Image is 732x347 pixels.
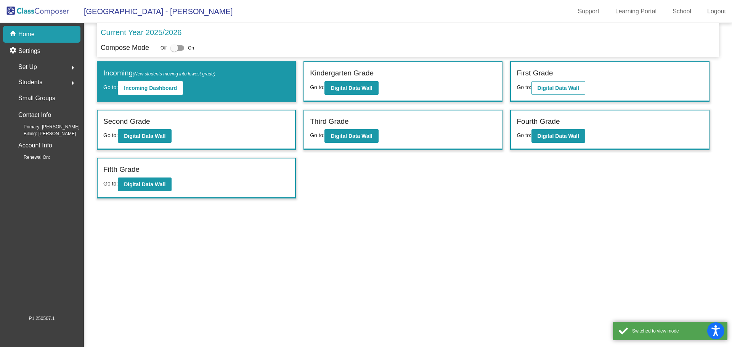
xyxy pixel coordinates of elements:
[517,132,531,138] span: Go to:
[103,181,118,187] span: Go to:
[101,43,149,53] p: Compose Mode
[324,81,378,95] button: Digital Data Wall
[310,132,324,138] span: Go to:
[118,177,172,191] button: Digital Data Wall
[538,133,579,139] b: Digital Data Wall
[531,129,585,143] button: Digital Data Wall
[331,85,372,91] b: Digital Data Wall
[18,46,40,56] p: Settings
[538,85,579,91] b: Digital Data Wall
[18,77,42,88] span: Students
[103,84,118,90] span: Go to:
[103,164,140,175] label: Fifth Grade
[161,45,167,51] span: Off
[517,68,553,79] label: First Grade
[76,5,233,18] span: [GEOGRAPHIC_DATA] - [PERSON_NAME]
[18,93,55,104] p: Small Groups
[11,154,50,161] span: Renewal On:
[124,85,177,91] b: Incoming Dashboard
[701,5,732,18] a: Logout
[118,81,183,95] button: Incoming Dashboard
[517,84,531,90] span: Go to:
[68,63,77,72] mat-icon: arrow_right
[18,62,37,72] span: Set Up
[310,116,348,127] label: Third Grade
[609,5,663,18] a: Learning Portal
[124,181,165,187] b: Digital Data Wall
[103,68,215,79] label: Incoming
[18,140,52,151] p: Account Info
[331,133,372,139] b: Digital Data Wall
[101,27,181,38] p: Current Year 2025/2026
[118,129,172,143] button: Digital Data Wall
[517,116,560,127] label: Fourth Grade
[188,45,194,51] span: On
[124,133,165,139] b: Digital Data Wall
[666,5,697,18] a: School
[632,328,722,334] div: Switched to view mode
[310,84,324,90] span: Go to:
[572,5,605,18] a: Support
[310,68,374,79] label: Kindergarten Grade
[9,46,18,56] mat-icon: settings
[68,78,77,88] mat-icon: arrow_right
[11,130,76,137] span: Billing: [PERSON_NAME]
[11,123,80,130] span: Primary: [PERSON_NAME]
[324,129,378,143] button: Digital Data Wall
[103,116,150,127] label: Second Grade
[531,81,585,95] button: Digital Data Wall
[18,30,35,39] p: Home
[103,132,118,138] span: Go to:
[133,71,215,77] span: (New students moving into lowest grade)
[18,110,51,120] p: Contact Info
[9,30,18,39] mat-icon: home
